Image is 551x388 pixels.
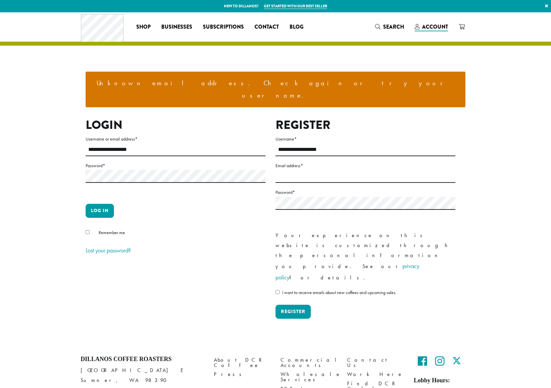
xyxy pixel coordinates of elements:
span: Blog [289,23,303,31]
h5: Lobby Hours: [414,377,470,384]
a: privacy policy [275,262,419,281]
a: Shop [131,22,156,32]
a: About DCR Coffee [214,356,271,370]
a: Press [214,370,271,379]
span: Businesses [161,23,192,31]
a: Commercial Accounts [280,356,337,370]
label: Email address [275,162,455,170]
span: Subscriptions [203,23,244,31]
a: Get started with our best seller [264,3,327,9]
button: Log in [86,204,114,218]
span: Remember me [99,229,125,235]
a: Work Here [347,370,404,379]
label: Username or email address [86,135,266,143]
button: Register [275,305,311,319]
a: Contact Us [347,356,404,370]
h4: Dillanos Coffee Roasters [81,356,204,363]
span: Account [422,23,448,31]
a: Wholesale Services [280,370,337,384]
span: I want to receive emails about new coffees and upcoming sales. [282,289,396,295]
a: Lost your password? [86,246,131,254]
li: Unknown email address. Check again or try your username. [91,77,460,102]
span: Search [383,23,404,31]
label: Username [275,135,455,143]
a: Search [370,21,409,32]
label: Password [275,188,455,196]
span: Contact [255,23,279,31]
input: I want to receive emails about new coffees and upcoming sales. [275,290,279,294]
h2: Register [275,118,455,132]
p: Your experience on this website is customized through the personal information you provide. See o... [275,230,455,283]
label: Password [86,162,266,170]
span: Shop [136,23,151,31]
h2: Login [86,118,266,132]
